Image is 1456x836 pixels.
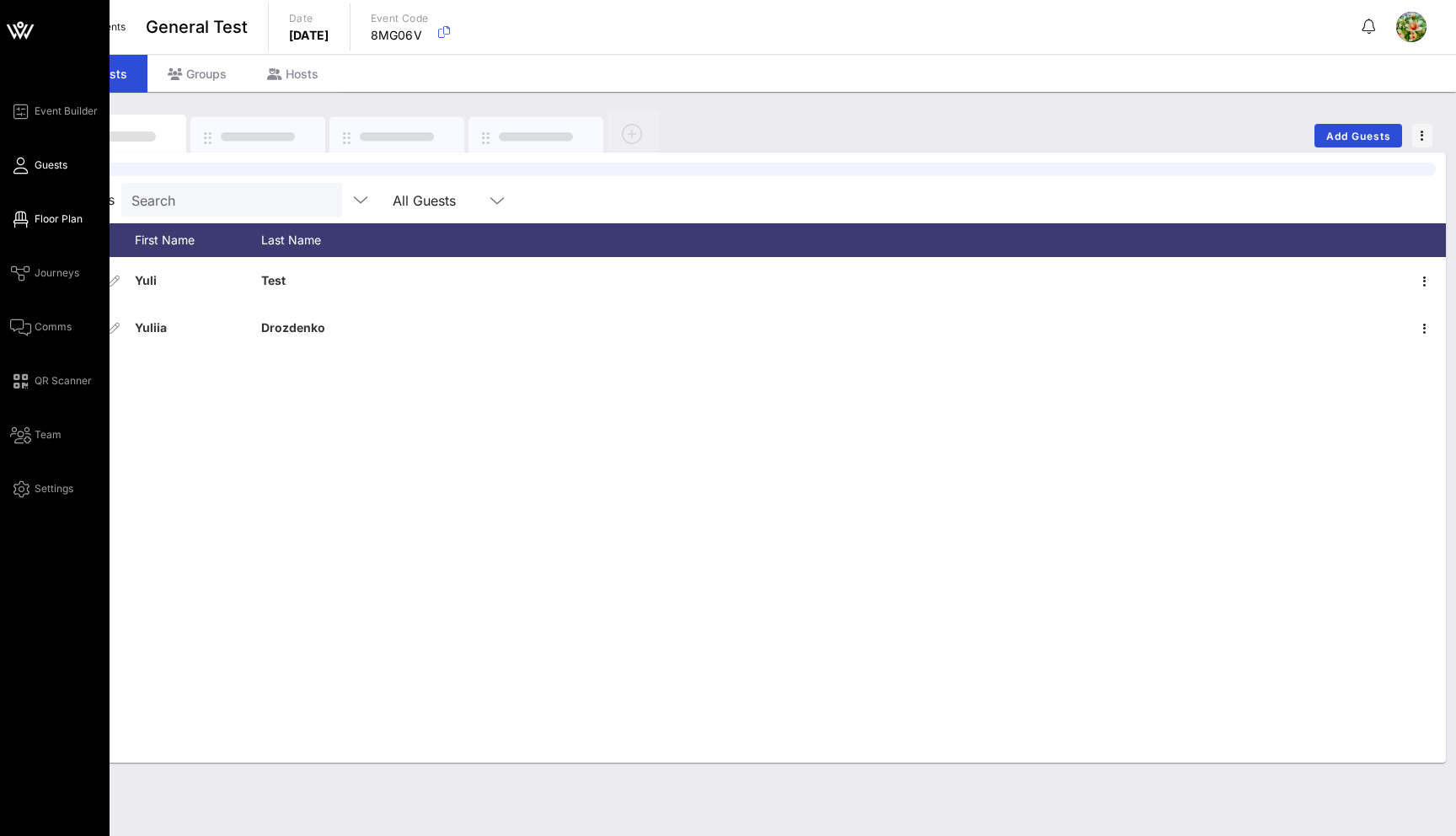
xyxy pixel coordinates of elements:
[147,55,247,93] div: Groups
[371,10,429,27] p: Event Code
[35,212,83,227] span: Floor Plan
[10,101,98,121] a: Event Builder
[261,320,325,335] span: Drozdenko
[247,55,339,93] div: Hosts
[35,427,62,442] span: Team
[35,158,67,173] span: Guests
[35,319,72,335] span: Comms
[135,223,261,257] div: First Name
[371,27,429,44] p: 8MG06V
[135,273,157,287] span: Yuli
[10,209,83,229] a: Floor Plan
[1314,124,1402,147] button: Add Guests
[10,317,72,337] a: Comms
[289,10,329,27] p: Date
[135,320,167,335] span: Yuliia
[35,481,73,496] span: Settings
[146,14,248,40] span: General Test
[35,265,79,281] span: Journeys
[10,155,67,175] a: Guests
[35,104,98,119] span: Event Builder
[289,27,329,44] p: [DATE]
[10,371,92,391] a: QR Scanner
[10,479,73,499] a: Settings
[10,263,79,283] a: Journeys
[261,273,286,287] span: Test
[35,373,92,389] span: QR Scanner
[383,183,517,217] div: All Guests
[261,223,388,257] div: Last Name
[393,193,456,208] div: All Guests
[10,425,62,445] a: Team
[1325,130,1392,142] span: Add Guests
